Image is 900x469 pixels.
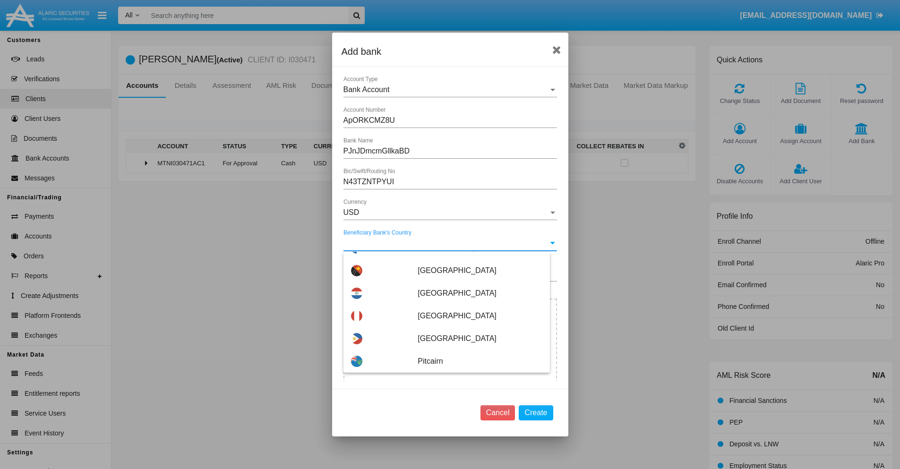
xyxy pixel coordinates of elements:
span: USD [343,208,360,216]
div: Add bank [342,44,559,59]
span: Pitcairn [418,350,542,373]
span: [GEOGRAPHIC_DATA] [418,305,542,327]
span: [GEOGRAPHIC_DATA] [418,327,542,350]
span: [GEOGRAPHIC_DATA] [418,259,542,282]
button: Create [519,405,553,420]
button: Cancel [480,405,515,420]
span: Bank Account [343,85,390,94]
span: [GEOGRAPHIC_DATA] [418,282,542,305]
